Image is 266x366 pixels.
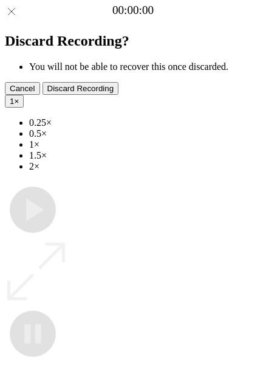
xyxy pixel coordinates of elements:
[29,139,261,150] li: 1×
[43,82,119,95] button: Discard Recording
[29,61,261,72] li: You will not be able to recover this once discarded.
[5,82,40,95] button: Cancel
[29,150,261,161] li: 1.5×
[112,4,154,17] a: 00:00:00
[5,33,261,49] h2: Discard Recording?
[10,97,14,106] span: 1
[5,95,24,108] button: 1×
[29,128,261,139] li: 0.5×
[29,117,261,128] li: 0.25×
[29,161,261,172] li: 2×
